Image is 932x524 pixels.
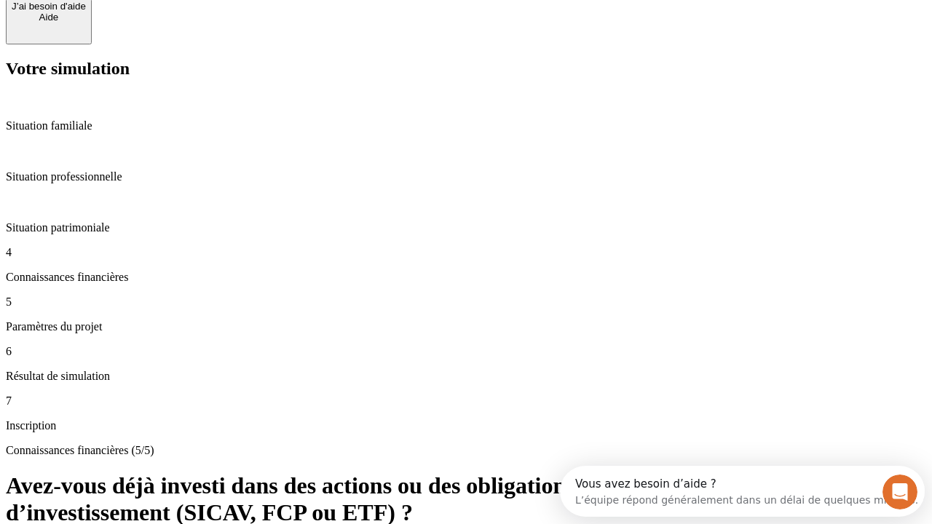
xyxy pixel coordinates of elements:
p: 4 [6,246,926,259]
iframe: Intercom live chat [882,475,917,509]
div: Aide [12,12,86,23]
p: 6 [6,345,926,358]
h2: Votre simulation [6,59,926,79]
p: 5 [6,295,926,309]
iframe: Intercom live chat discovery launcher [560,466,925,517]
p: Connaissances financières (5/5) [6,444,926,457]
p: Inscription [6,419,926,432]
div: Vous avez besoin d’aide ? [15,12,358,24]
p: Paramètres du projet [6,320,926,333]
div: L’équipe répond généralement dans un délai de quelques minutes. [15,24,358,39]
p: Situation patrimoniale [6,221,926,234]
p: Résultat de simulation [6,370,926,383]
p: Situation familiale [6,119,926,132]
div: J’ai besoin d'aide [12,1,86,12]
p: 7 [6,394,926,408]
p: Connaissances financières [6,271,926,284]
div: Ouvrir le Messenger Intercom [6,6,401,46]
p: Situation professionnelle [6,170,926,183]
